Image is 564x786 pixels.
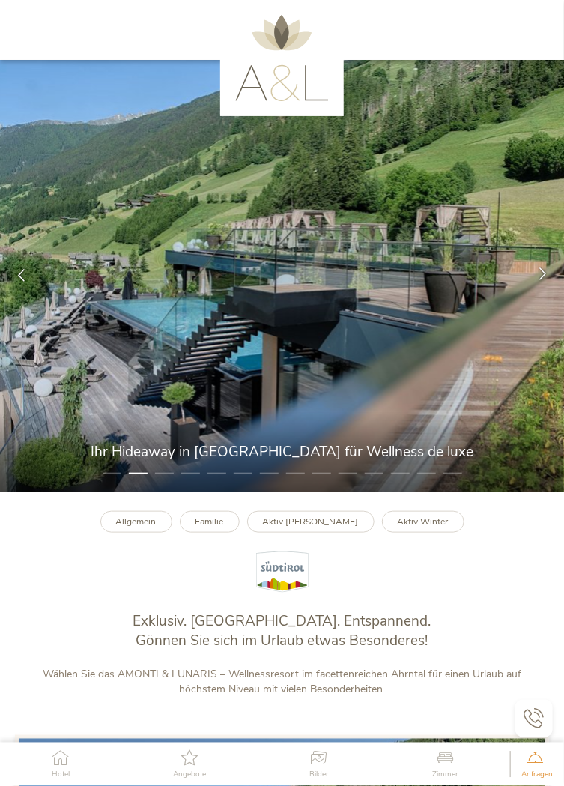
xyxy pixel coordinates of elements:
b: Allgemein [116,516,157,527]
p: Wählen Sie das AMONTI & LUNARIS – Wellnessresort im facettenreichen Ahrntal für einen Urlaub auf ... [30,666,534,698]
b: Aktiv [PERSON_NAME] [263,516,359,527]
a: Familie [180,511,240,533]
img: Südtirol [256,551,309,593]
a: Aktiv [PERSON_NAME] [247,511,375,533]
img: AMONTI & LUNARIS Wellnessresort [235,15,329,101]
b: Familie [195,516,224,527]
span: Bilder [309,771,329,779]
a: Aktiv Winter [382,511,464,533]
span: Hotel [52,771,70,779]
span: Exklusiv. [GEOGRAPHIC_DATA]. Entspannend. [133,611,431,631]
a: Allgemein [100,511,172,533]
span: Anfragen [521,771,553,779]
b: Aktiv Winter [398,516,449,527]
span: Zimmer [432,771,458,779]
span: Gönnen Sie sich im Urlaub etwas Besonderes! [136,631,428,650]
span: Angebote [173,771,206,779]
